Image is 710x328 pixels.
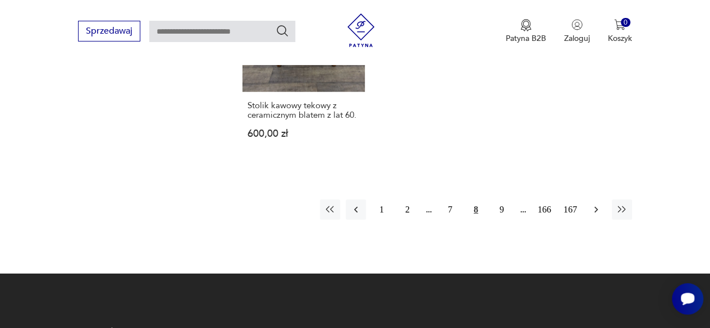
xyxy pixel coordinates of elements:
[78,21,140,41] button: Sprzedawaj
[564,33,590,44] p: Zaloguj
[248,101,360,120] h3: Stolik kawowy tekowy z ceramicznym blatem z lat 60.
[614,19,625,30] img: Ikona koszyka
[466,200,486,220] button: 8
[506,19,546,44] button: Patyna B2B
[571,19,583,30] img: Ikonka użytkownika
[78,28,140,36] a: Sprzedawaj
[344,13,378,47] img: Patyna - sklep z meblami i dekoracjami vintage
[608,33,632,44] p: Koszyk
[534,200,555,220] button: 166
[608,19,632,44] button: 0Koszyk
[440,200,460,220] button: 7
[621,18,630,27] div: 0
[564,19,590,44] button: Zaloguj
[397,200,418,220] button: 2
[248,129,360,138] p: 600,00 zł
[672,283,703,315] iframe: Smartsupp widget button
[492,200,512,220] button: 9
[560,200,580,220] button: 167
[276,24,289,38] button: Szukaj
[506,19,546,44] a: Ikona medaluPatyna B2B
[520,19,532,31] img: Ikona medalu
[372,200,392,220] button: 1
[506,33,546,44] p: Patyna B2B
